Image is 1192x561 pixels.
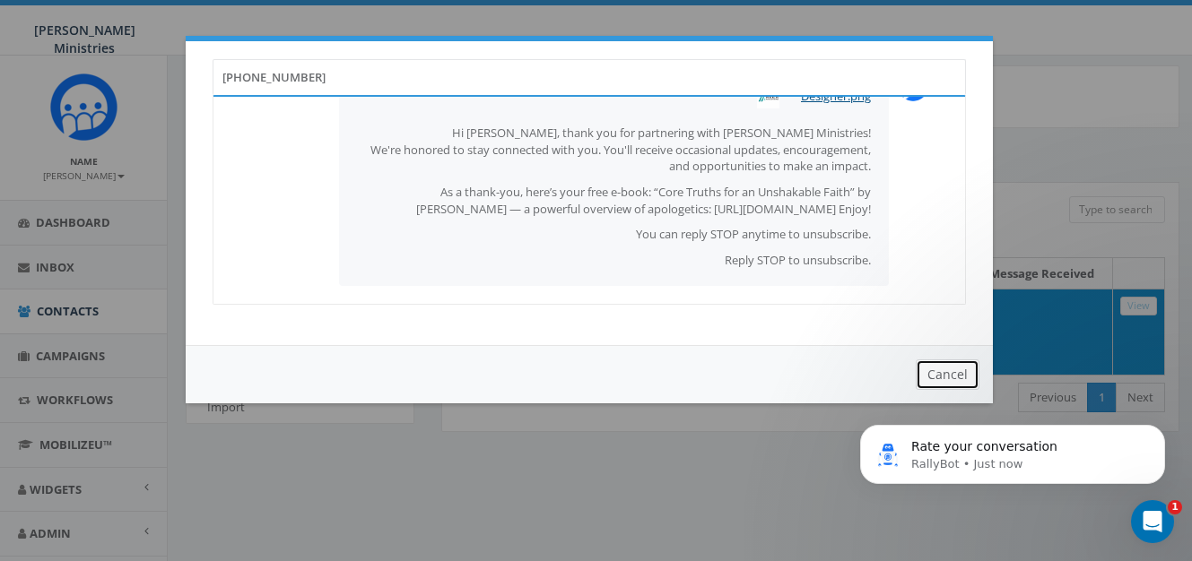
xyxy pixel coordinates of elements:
[213,59,966,95] div: [PHONE_NUMBER]
[833,387,1192,513] iframe: Intercom notifications message
[1131,500,1174,543] iframe: Intercom live chat
[916,359,979,390] button: Cancel
[801,88,871,104] a: Designer.png
[357,184,871,217] p: As a thank-you, here’s your free e-book: “Core Truths for an Unshakable Faith” by [PERSON_NAME] —...
[357,226,871,243] p: You can reply STOP anytime to unsubscribe.
[357,252,871,269] p: Reply STOP to unsubscribe.
[1168,500,1182,514] span: 1
[357,125,871,175] p: Hi [PERSON_NAME], thank you for partnering with [PERSON_NAME] Ministries! We're honored to stay c...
